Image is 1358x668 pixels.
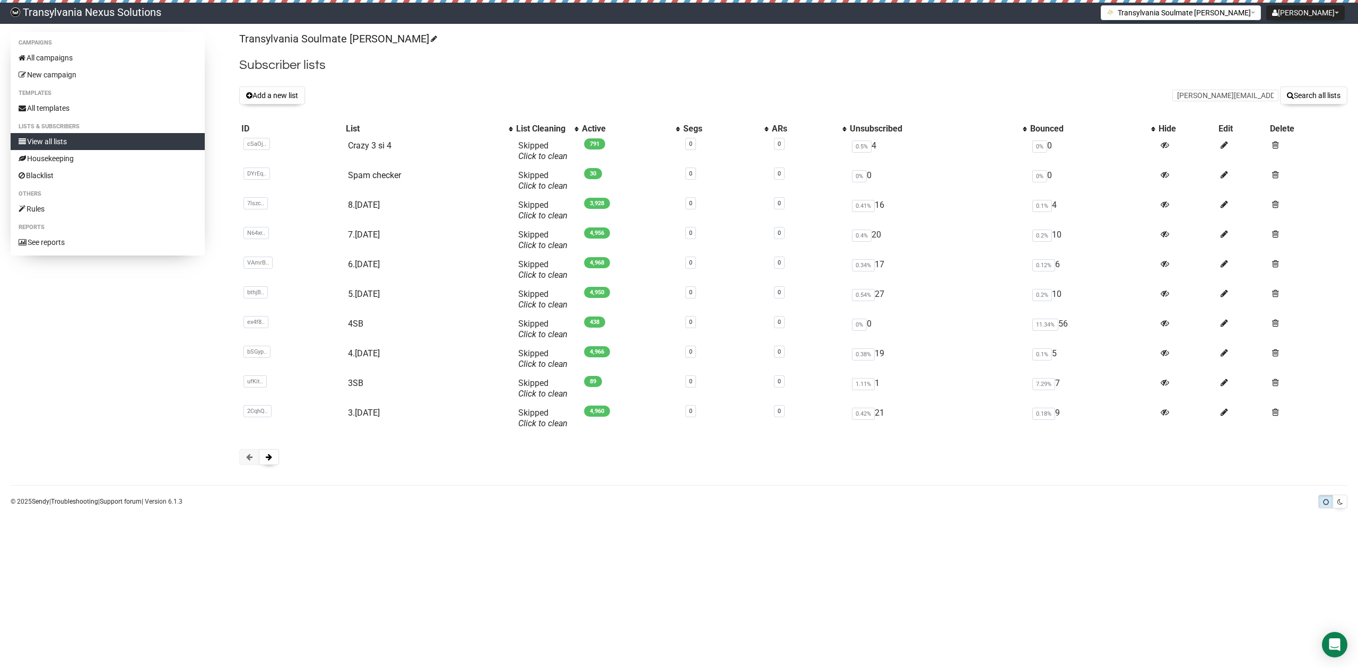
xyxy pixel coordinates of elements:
[1032,289,1052,301] span: 0.2%
[518,181,568,191] a: Click to clean
[1322,632,1347,657] div: Open Intercom Messenger
[582,124,671,134] div: Active
[852,140,872,153] span: 0.5%
[1028,344,1156,374] td: 5
[584,346,610,357] span: 4,966
[852,200,875,212] span: 0.41%
[11,221,205,234] li: Reports
[1032,140,1047,153] span: 0%
[584,376,602,387] span: 89
[243,316,268,328] span: ex4f8..
[518,378,568,399] span: Skipped
[11,120,205,133] li: Lists & subscribers
[243,168,270,180] span: DYrEq..
[518,200,568,221] span: Skipped
[852,230,872,242] span: 0.4%
[11,100,205,117] a: All templates
[1266,5,1345,20] button: [PERSON_NAME]
[243,286,268,298] span: bthjB..
[348,230,380,240] a: 7.[DATE]
[11,133,205,150] a: View all lists
[1032,408,1055,420] span: 0.18%
[243,375,267,388] span: ufKit..
[518,359,568,369] a: Click to clean
[1032,319,1058,331] span: 11.34%
[848,225,1029,255] td: 20
[1032,200,1052,212] span: 0.1%
[243,346,271,358] span: bSGyp..
[1268,121,1347,136] th: Delete: No sort applied, sorting is disabled
[689,319,692,326] a: 0
[518,289,568,310] span: Skipped
[518,259,568,280] span: Skipped
[1028,225,1156,255] td: 10
[239,56,1347,75] h2: Subscriber lists
[689,200,692,207] a: 0
[584,287,610,298] span: 4,950
[689,259,692,266] a: 0
[518,151,568,161] a: Click to clean
[11,87,205,100] li: Templates
[1028,403,1156,433] td: 9
[344,121,515,136] th: List: No sort applied, activate to apply an ascending sort
[239,121,344,136] th: ID: No sort applied, sorting is disabled
[518,300,568,310] a: Click to clean
[518,210,568,221] a: Click to clean
[11,200,205,217] a: Rules
[11,496,182,507] p: © 2025 | | | Version 6.1.3
[848,285,1029,314] td: 27
[518,348,568,369] span: Skipped
[584,198,610,209] span: 3,928
[778,200,781,207] a: 0
[11,7,20,17] img: 586cc6b7d8bc403f0c61b981d947c989
[11,234,205,251] a: See reports
[848,166,1029,196] td: 0
[518,240,568,250] a: Click to clean
[100,498,142,505] a: Support forum
[1216,121,1268,136] th: Edit: No sort applied, sorting is disabled
[518,270,568,280] a: Click to clean
[241,124,342,134] div: ID
[239,86,305,104] button: Add a new list
[852,408,875,420] span: 0.42%
[1218,124,1266,134] div: Edit
[348,200,380,210] a: 8.[DATE]
[1156,121,1217,136] th: Hide: No sort applied, sorting is disabled
[1032,378,1055,390] span: 7.29%
[848,121,1029,136] th: Unsubscribed: No sort applied, activate to apply an ascending sort
[689,378,692,385] a: 0
[348,140,391,151] a: Crazy 3 si 4
[514,121,580,136] th: List Cleaning: No sort applied, activate to apply an ascending sort
[51,498,98,505] a: Troubleshooting
[852,259,875,271] span: 0.34%
[683,124,759,134] div: Segs
[852,319,867,331] span: 0%
[11,150,205,167] a: Housekeeping
[518,319,568,339] span: Skipped
[11,188,205,200] li: Others
[1028,314,1156,344] td: 56
[243,197,268,209] span: 7lszc..
[850,124,1018,134] div: Unsubscribed
[518,418,568,428] a: Click to clean
[689,289,692,296] a: 0
[848,136,1029,166] td: 4
[1270,124,1345,134] div: Delete
[11,37,205,49] li: Campaigns
[848,196,1029,225] td: 16
[584,317,605,328] span: 438
[689,170,692,177] a: 0
[1028,121,1156,136] th: Bounced: No sort applied, activate to apply an ascending sort
[852,289,875,301] span: 0.54%
[243,138,270,150] span: cSaOj..
[584,227,610,239] span: 4,956
[348,170,401,180] a: Spam checker
[346,124,504,134] div: List
[348,319,363,329] a: 4SB
[689,348,692,355] a: 0
[778,170,781,177] a: 0
[348,348,380,358] a: 4.[DATE]
[778,378,781,385] a: 0
[778,230,781,236] a: 0
[11,49,205,66] a: All campaigns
